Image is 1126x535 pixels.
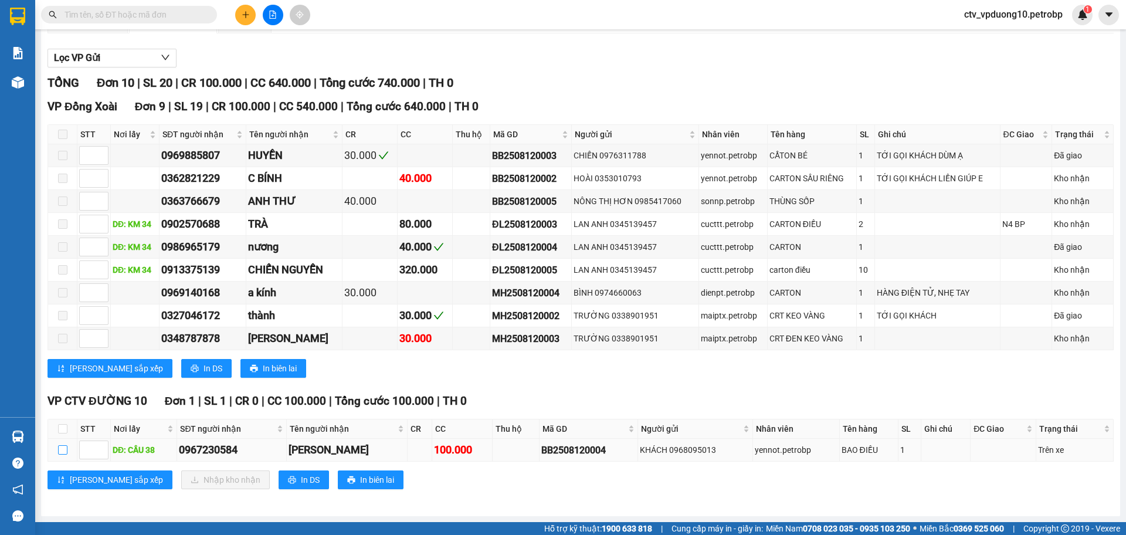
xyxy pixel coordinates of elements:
[378,150,389,161] span: check
[769,149,854,162] div: CẨTON BÉ
[399,330,450,347] div: 30.000
[296,11,304,19] span: aim
[954,524,1004,533] strong: 0369 525 060
[1013,522,1015,535] span: |
[803,524,910,533] strong: 0708 023 035 - 0935 103 250
[347,476,355,485] span: printer
[766,522,910,535] span: Miền Nam
[160,304,246,327] td: 0327046172
[493,419,540,439] th: Thu hộ
[859,172,873,185] div: 1
[490,282,572,304] td: MH2508120004
[12,510,23,522] span: message
[701,332,765,345] div: maiptx.petrobp
[181,76,242,90] span: CR 100.000
[250,76,311,90] span: CC 640.000
[661,522,663,535] span: |
[1054,309,1111,322] div: Đã giao
[602,524,652,533] strong: 1900 633 818
[1038,443,1111,456] div: Trên xe
[161,216,244,232] div: 0902570688
[246,236,342,259] td: nương
[913,526,917,531] span: ⚪️
[453,125,490,144] th: Thu hộ
[191,364,199,374] span: printer
[335,394,434,408] span: Tổng cước 100.000
[575,128,687,141] span: Người gửi
[135,100,166,113] span: Đơn 9
[48,359,172,378] button: sort-ascending[PERSON_NAME] sắp xếp
[574,332,697,345] div: TRƯỜNG 0338901951
[701,195,765,208] div: sonnp.petrobp
[290,5,310,25] button: aim
[246,167,342,190] td: C BÍNH
[48,49,177,67] button: Lọc VP Gửi
[65,8,203,21] input: Tìm tên, số ĐT hoặc mã đơn
[267,394,326,408] span: CC 100.000
[54,50,100,65] span: Lọc VP Gửi
[143,76,172,90] span: SL 20
[443,394,467,408] span: TH 0
[1054,241,1111,253] div: Đã giao
[399,216,450,232] div: 80.000
[974,422,1024,435] span: ĐC Giao
[399,170,450,187] div: 40.000
[289,442,405,458] div: [PERSON_NAME]
[640,443,751,456] div: KHÁCH 0968095013
[701,149,765,162] div: yennot.petrobp
[408,419,432,439] th: CR
[246,190,342,213] td: ANH THƯ
[161,193,244,209] div: 0363766679
[540,439,638,462] td: BB2508120004
[1054,218,1111,231] div: Kho nhận
[262,394,264,408] span: |
[113,241,157,253] div: DĐ: KM 34
[1054,195,1111,208] div: Kho nhận
[48,76,79,90] span: TỔNG
[161,239,244,255] div: 0986965179
[769,286,854,299] div: CARTON
[1054,149,1111,162] div: Đã giao
[179,442,284,458] div: 0967230584
[161,53,170,62] span: down
[12,76,24,89] img: warehouse-icon
[279,470,329,489] button: printerIn DS
[57,476,65,485] span: sort-ascending
[161,147,244,164] div: 0969885807
[248,285,340,301] div: a kính
[114,422,165,435] span: Nơi lấy
[641,422,741,435] span: Người gửi
[574,195,697,208] div: NÔNG THỊ HƠN 0985417060
[175,76,178,90] span: |
[769,172,854,185] div: CARTON SẦU RIÊNG
[437,394,440,408] span: |
[859,241,873,253] div: 1
[269,11,277,19] span: file-add
[248,262,340,278] div: CHIẾN NGUYỄN
[857,125,875,144] th: SL
[1054,263,1111,276] div: Kho nhận
[574,309,697,322] div: TRƯỜNG 0338901951
[900,443,919,456] div: 1
[490,259,572,282] td: ĐL2508120005
[399,239,450,255] div: 40.000
[544,522,652,535] span: Hỗ trợ kỹ thuật:
[165,394,196,408] span: Đơn 1
[701,263,765,276] div: cucttt.petrobp
[181,470,270,489] button: downloadNhập kho nhận
[434,442,490,458] div: 100.000
[162,128,234,141] span: SĐT người nhận
[198,394,201,408] span: |
[113,263,157,276] div: DĐ: KM 34
[263,5,283,25] button: file-add
[161,285,244,301] div: 0969140168
[48,470,172,489] button: sort-ascending[PERSON_NAME] sắp xếp
[433,310,444,321] span: check
[160,190,246,213] td: 0363766679
[399,307,450,324] div: 30.000
[12,431,24,443] img: warehouse-icon
[341,100,344,113] span: |
[242,11,250,19] span: plus
[160,167,246,190] td: 0362821229
[48,100,117,113] span: VP Đồng Xoài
